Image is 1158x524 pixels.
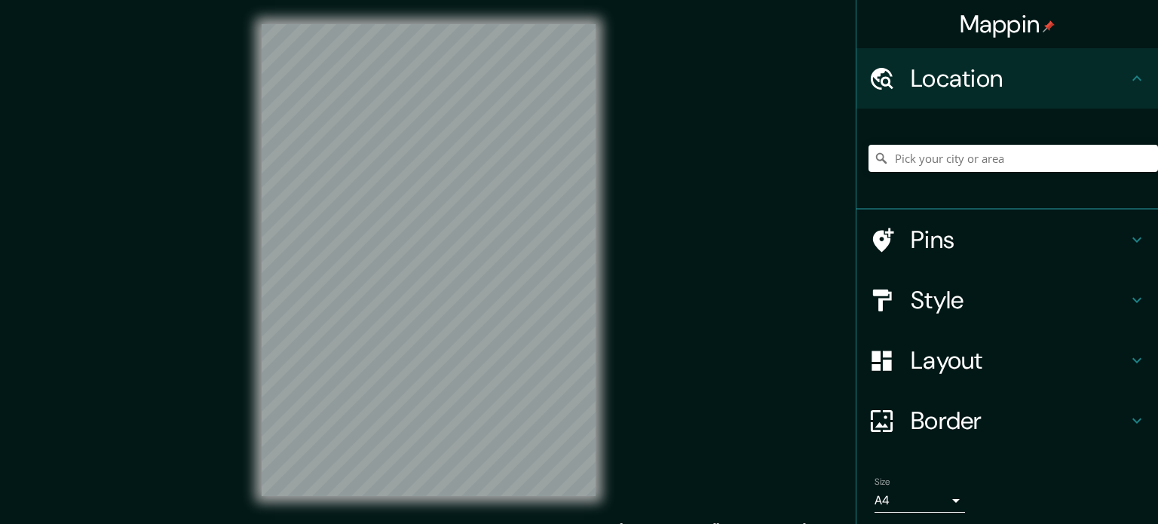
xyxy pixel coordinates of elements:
[262,24,596,496] canvas: Map
[856,270,1158,330] div: Style
[856,210,1158,270] div: Pins
[856,48,1158,109] div: Location
[911,225,1128,255] h4: Pins
[868,145,1158,172] input: Pick your city or area
[911,345,1128,375] h4: Layout
[911,406,1128,436] h4: Border
[875,476,890,489] label: Size
[856,391,1158,451] div: Border
[875,489,965,513] div: A4
[911,63,1128,93] h4: Location
[1043,20,1055,32] img: pin-icon.png
[960,9,1055,39] h4: Mappin
[911,285,1128,315] h4: Style
[856,330,1158,391] div: Layout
